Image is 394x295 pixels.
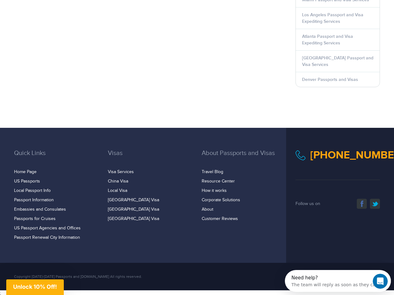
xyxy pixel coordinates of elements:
[373,274,388,289] iframe: Intercom live chat
[7,10,93,17] div: The team will reply as soon as they can
[14,216,56,221] a: Passports for Cruises
[108,207,159,212] a: [GEOGRAPHIC_DATA] Visa
[202,150,286,166] h3: About Passports and Visas
[108,188,127,193] a: Local Visa
[13,283,57,290] span: Unlock 10% Off!
[302,12,363,24] a: Los Angeles Passport and Visa Expediting Services
[202,197,240,202] a: Corporate Solutions
[202,207,213,212] a: About
[7,5,93,10] div: Need help?
[302,77,358,82] a: Denver Passports and Visas
[202,179,235,184] a: Resource Center
[6,279,64,295] div: Unlock 10% Off!
[14,169,37,174] a: Home Page
[9,274,260,279] div: Copyright [DATE]-[DATE] Passports and [DOMAIN_NAME] All rights reserved.
[370,199,380,209] a: twitter
[302,34,353,46] a: Atlanta Passport and Visa Expediting Services
[14,197,54,202] a: Passport Information
[108,150,192,166] h3: Visas
[260,274,385,279] div: | |
[14,188,51,193] a: Local Passport Info
[14,235,80,240] a: Passport Renewal City Information
[14,207,66,212] a: Embassies and Consulates
[202,216,238,221] a: Customer Reviews
[357,199,367,209] a: facebook
[14,150,98,166] h3: Quick Links
[108,197,159,202] a: [GEOGRAPHIC_DATA] Visa
[202,188,227,193] a: How it works
[3,2,112,20] div: Open Intercom Messenger
[14,179,40,184] a: US Passports
[108,216,159,221] a: [GEOGRAPHIC_DATA] Visa
[108,169,134,174] a: Visa Services
[285,270,391,292] iframe: Intercom live chat discovery launcher
[202,169,223,174] a: Travel Blog
[14,226,81,231] a: US Passport Agencies and Offices
[295,201,320,206] span: Follow us on
[108,179,128,184] a: China Visa
[302,55,373,67] a: [GEOGRAPHIC_DATA] Passport and Visa Services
